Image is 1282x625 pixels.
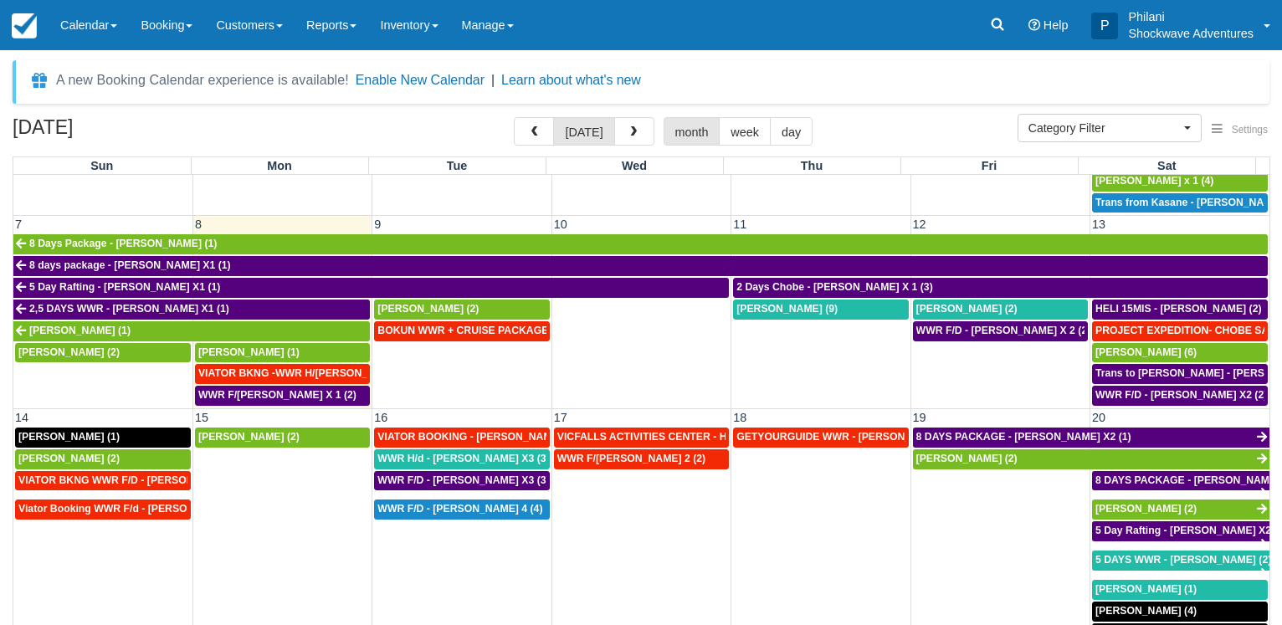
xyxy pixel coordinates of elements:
[731,411,748,424] span: 18
[1092,580,1268,600] a: [PERSON_NAME] (1)
[195,364,370,384] a: VIATOR BKNG -WWR H/[PERSON_NAME] X 2 (2)
[1092,172,1268,192] a: [PERSON_NAME] x 1 (4)
[1090,411,1107,424] span: 20
[193,218,203,231] span: 8
[554,449,729,469] a: WWR F/[PERSON_NAME] 2 (2)
[29,303,229,315] span: 2,5 DAYS WWR - [PERSON_NAME] X1 (1)
[267,159,292,172] span: Mon
[770,117,813,146] button: day
[733,278,1268,298] a: 2 Days Chobe - [PERSON_NAME] X 1 (3)
[1092,471,1269,491] a: 8 DAYS PACKAGE - [PERSON_NAME] X 2 (2)
[18,346,120,358] span: [PERSON_NAME] (2)
[13,117,224,148] h2: [DATE]
[374,471,549,491] a: WWR F/D - [PERSON_NAME] X3 (3)
[193,411,210,424] span: 15
[447,159,468,172] span: Tue
[1095,554,1271,566] span: 5 DAYS WWR - [PERSON_NAME] (2)
[195,343,370,363] a: [PERSON_NAME] (1)
[1128,8,1254,25] p: Philani
[198,431,300,443] span: [PERSON_NAME] (2)
[374,321,549,341] a: BOKUN WWR + CRUISE PACKAGE - [PERSON_NAME] South X 2 (2)
[374,499,549,520] a: WWR F/D - [PERSON_NAME] 4 (4)
[18,453,120,464] span: [PERSON_NAME] (2)
[374,300,549,320] a: [PERSON_NAME] (2)
[377,453,549,464] span: WWR H/d - [PERSON_NAME] X3 (3)
[1232,124,1268,136] span: Settings
[1157,159,1176,172] span: Sat
[911,411,928,424] span: 19
[15,343,191,363] a: [PERSON_NAME] (2)
[733,428,908,448] a: GETYOURGUIDE WWR - [PERSON_NAME] X 9 (9)
[372,218,382,231] span: 9
[198,367,434,379] span: VIATOR BKNG -WWR H/[PERSON_NAME] X 2 (2)
[15,449,191,469] a: [PERSON_NAME] (2)
[1092,521,1269,541] a: 5 Day Rafting - [PERSON_NAME] X2 (2)
[1092,343,1268,363] a: [PERSON_NAME] (6)
[13,278,729,298] a: 5 Day Rafting - [PERSON_NAME] X1 (1)
[13,411,30,424] span: 14
[801,159,823,172] span: Thu
[554,428,729,448] a: VICFALLS ACTIVITIES CENTER - HELICOPTER -[PERSON_NAME] X 4 (4)
[916,431,1131,443] span: 8 DAYS PACKAGE - [PERSON_NAME] X2 (1)
[1092,602,1268,622] a: [PERSON_NAME] (4)
[664,117,720,146] button: month
[1044,18,1069,32] span: Help
[1095,175,1213,187] span: [PERSON_NAME] x 1 (4)
[18,474,267,486] span: VIATOR BKNG WWR F/D - [PERSON_NAME] X 1 (1)
[1018,114,1202,142] button: Category Filter
[15,499,191,520] a: Viator Booking WWR F/d - [PERSON_NAME] X 1 (1)
[916,303,1018,315] span: [PERSON_NAME] (2)
[13,218,23,231] span: 7
[377,503,542,515] span: WWR F/D - [PERSON_NAME] 4 (4)
[1092,321,1268,341] a: PROJECT EXPEDITION- CHOBE SAFARI - [GEOGRAPHIC_DATA][PERSON_NAME] 2 (2)
[372,411,389,424] span: 16
[15,471,191,491] a: VIATOR BKNG WWR F/D - [PERSON_NAME] X 1 (1)
[736,431,977,443] span: GETYOURGUIDE WWR - [PERSON_NAME] X 9 (9)
[13,321,370,341] a: [PERSON_NAME] (1)
[491,73,495,87] span: |
[1202,118,1278,142] button: Settings
[1095,346,1197,358] span: [PERSON_NAME] (6)
[731,218,748,231] span: 11
[1091,13,1118,39] div: P
[1092,364,1268,384] a: Trans to [PERSON_NAME] - [PERSON_NAME] X 1 (2)
[736,281,933,293] span: 2 Days Chobe - [PERSON_NAME] X 1 (3)
[13,300,370,320] a: 2,5 DAYS WWR - [PERSON_NAME] X1 (1)
[1092,193,1268,213] a: Trans from Kasane - [PERSON_NAME] X4 (4)
[198,389,356,401] span: WWR F/[PERSON_NAME] X 1 (2)
[553,117,614,146] button: [DATE]
[913,449,1269,469] a: [PERSON_NAME] (2)
[29,238,217,249] span: 8 Days Package - [PERSON_NAME] (1)
[733,300,908,320] a: [PERSON_NAME] (9)
[552,218,569,231] span: 10
[374,428,549,448] a: VIATOR BOOKING - [PERSON_NAME] X 4 (4)
[1095,303,1262,315] span: HELI 15MIS - [PERSON_NAME] (2)
[501,73,641,87] a: Learn about what's new
[911,218,928,231] span: 12
[29,259,231,271] span: 8 days package - [PERSON_NAME] X1 (1)
[374,449,549,469] a: WWR H/d - [PERSON_NAME] X3 (3)
[1090,218,1107,231] span: 13
[13,234,1268,254] a: 8 Days Package - [PERSON_NAME] (1)
[552,411,569,424] span: 17
[29,281,220,293] span: 5 Day Rafting - [PERSON_NAME] X1 (1)
[916,453,1018,464] span: [PERSON_NAME] (2)
[736,303,838,315] span: [PERSON_NAME] (9)
[916,325,1091,336] span: WWR F/D - [PERSON_NAME] X 2 (2)
[18,503,267,515] span: Viator Booking WWR F/d - [PERSON_NAME] X 1 (1)
[913,321,1088,341] a: WWR F/D - [PERSON_NAME] X 2 (2)
[90,159,113,172] span: Sun
[913,428,1269,448] a: 8 DAYS PACKAGE - [PERSON_NAME] X2 (1)
[356,72,485,89] button: Enable New Calendar
[377,431,596,443] span: VIATOR BOOKING - [PERSON_NAME] X 4 (4)
[1092,551,1269,571] a: 5 DAYS WWR - [PERSON_NAME] (2)
[377,474,549,486] span: WWR F/D - [PERSON_NAME] X3 (3)
[719,117,771,146] button: week
[1128,25,1254,42] p: Shockwave Adventures
[1095,503,1197,515] span: [PERSON_NAME] (2)
[557,431,911,443] span: VICFALLS ACTIVITIES CENTER - HELICOPTER -[PERSON_NAME] X 4 (4)
[56,70,349,90] div: A new Booking Calendar experience is available!
[12,13,37,38] img: checkfront-main-nav-mini-logo.png
[1028,19,1040,31] i: Help
[1092,300,1268,320] a: HELI 15MIS - [PERSON_NAME] (2)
